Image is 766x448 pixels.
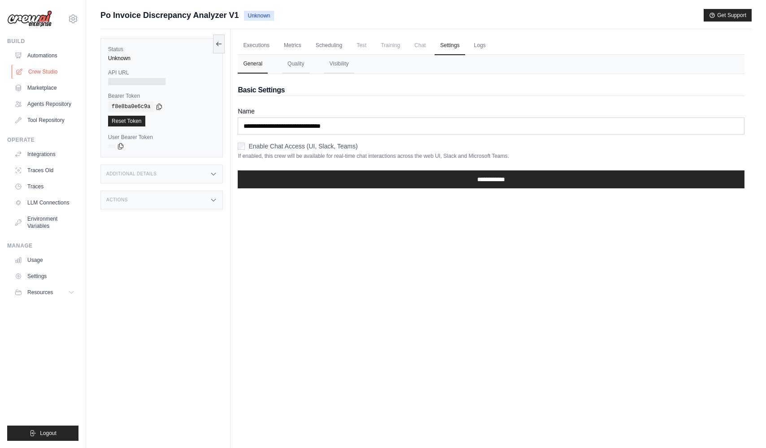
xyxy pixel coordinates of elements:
a: Reset Token [108,116,145,126]
iframe: Chat Widget [721,405,766,448]
span: Training is not available until the deployment is complete [375,36,405,54]
a: Traces Old [11,163,78,178]
div: Unknown [108,55,215,62]
a: Logs [469,36,491,55]
a: Environment Variables [11,212,78,233]
a: Automations [11,48,78,63]
h3: Additional Details [106,171,157,177]
button: Get Support [704,9,752,22]
a: Settings [11,269,78,283]
button: Resources [11,285,78,300]
a: Scheduling [310,36,348,55]
code: f8e8ba0e6c9a [108,101,154,112]
a: Integrations [11,147,78,161]
label: Status [108,46,215,53]
a: Crew Studio [12,65,79,79]
span: Resources [27,289,53,296]
span: Unknown [244,11,274,21]
label: Bearer Token [108,92,215,100]
button: Logout [7,426,78,441]
button: Quality [282,55,309,74]
span: Po Invoice Discrepancy Analyzer V1 [100,9,239,22]
label: API URL [108,69,215,76]
h3: Actions [106,197,128,203]
a: LLM Connections [11,196,78,210]
div: Operate [7,136,78,144]
label: User Bearer Token [108,134,215,141]
h2: Basic Settings [238,85,744,96]
img: Logo [7,10,52,27]
div: Manage [7,242,78,249]
p: If enabled, this crew will be available for real-time chat interactions across the web UI, Slack ... [238,152,744,160]
nav: Tabs [238,55,744,74]
a: Tool Repository [11,113,78,127]
a: Marketplace [11,81,78,95]
span: Test [351,36,372,54]
label: Enable Chat Access (UI, Slack, Teams) [248,142,357,151]
a: Traces [11,179,78,194]
span: Chat is not available until the deployment is complete [409,36,431,54]
span: Logout [40,430,57,437]
div: Build [7,38,78,45]
button: General [238,55,268,74]
a: Metrics [279,36,307,55]
a: Usage [11,253,78,267]
button: Visibility [324,55,354,74]
a: Settings [435,36,465,55]
a: Agents Repository [11,97,78,111]
a: Executions [238,36,275,55]
label: Name [238,107,744,116]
